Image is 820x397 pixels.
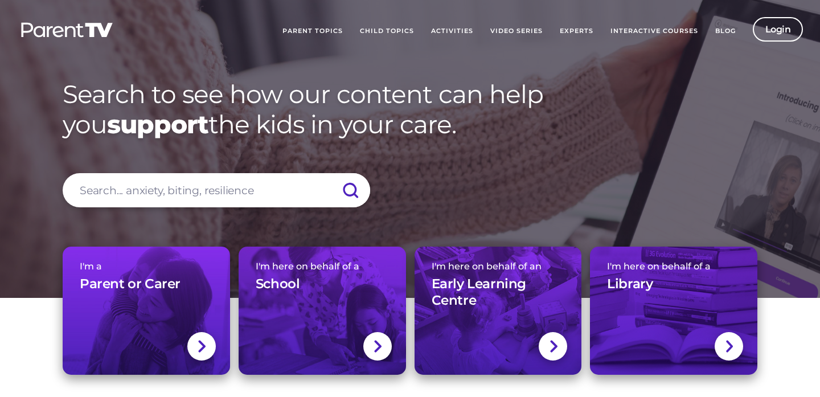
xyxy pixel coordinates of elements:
img: svg+xml;base64,PHN2ZyBlbmFibGUtYmFja2dyb3VuZD0ibmV3IDAgMCAxNC44IDI1LjciIHZpZXdCb3g9IjAgMCAxNC44ID... [197,339,206,354]
img: parenttv-logo-white.4c85aaf.svg [20,22,114,38]
a: Experts [551,17,602,46]
img: svg+xml;base64,PHN2ZyBlbmFibGUtYmFja2dyb3VuZD0ibmV3IDAgMCAxNC44IDI1LjciIHZpZXdCb3g9IjAgMCAxNC44ID... [373,339,382,354]
span: I'm here on behalf of a [607,261,740,272]
a: Login [753,17,803,42]
a: Parent Topics [274,17,351,46]
img: svg+xml;base64,PHN2ZyBlbmFibGUtYmFja2dyb3VuZD0ibmV3IDAgMCAxNC44IDI1LjciIHZpZXdCb3g9IjAgMCAxNC44ID... [549,339,557,354]
a: I'm aParent or Carer [63,247,230,375]
h3: School [256,276,300,293]
a: I'm here on behalf of aLibrary [590,247,757,375]
a: I'm here on behalf of anEarly Learning Centre [415,247,582,375]
a: Activities [423,17,482,46]
h3: Parent or Carer [80,276,181,293]
span: I'm here on behalf of a [256,261,389,272]
a: Child Topics [351,17,423,46]
strong: support [107,109,208,140]
img: svg+xml;base64,PHN2ZyBlbmFibGUtYmFja2dyb3VuZD0ibmV3IDAgMCAxNC44IDI1LjciIHZpZXdCb3g9IjAgMCAxNC44ID... [725,339,733,354]
span: I'm here on behalf of an [432,261,565,272]
input: Submit [330,173,370,207]
input: Search... anxiety, biting, resilience [63,173,370,207]
h3: Early Learning Centre [432,276,565,310]
a: I'm here on behalf of aSchool [239,247,406,375]
h3: Library [607,276,653,293]
a: Interactive Courses [602,17,707,46]
a: Blog [707,17,744,46]
a: Video Series [482,17,551,46]
span: I'm a [80,261,213,272]
h1: Search to see how our content can help you the kids in your care. [63,79,757,140]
